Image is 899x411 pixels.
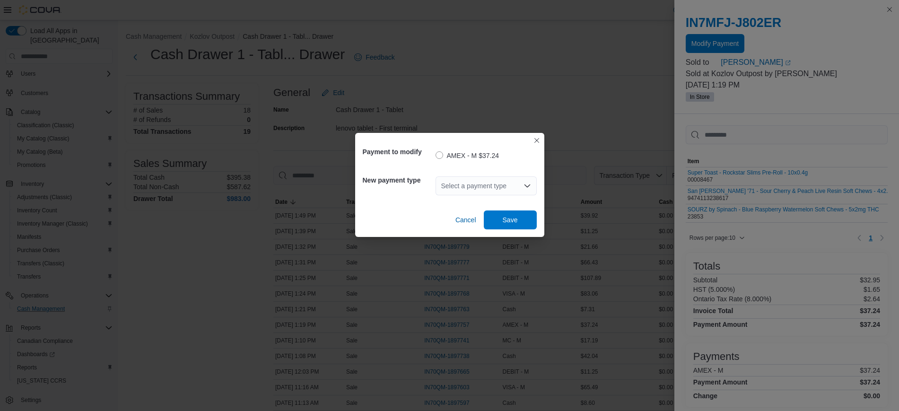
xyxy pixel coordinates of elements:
[363,171,434,190] h5: New payment type
[363,142,434,161] h5: Payment to modify
[455,215,476,225] span: Cancel
[452,210,480,229] button: Cancel
[436,150,499,161] label: AMEX - M $37.24
[531,135,542,146] button: Closes this modal window
[503,215,518,225] span: Save
[484,210,537,229] button: Save
[524,182,531,190] button: Open list of options
[441,180,442,192] input: Accessible screen reader label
